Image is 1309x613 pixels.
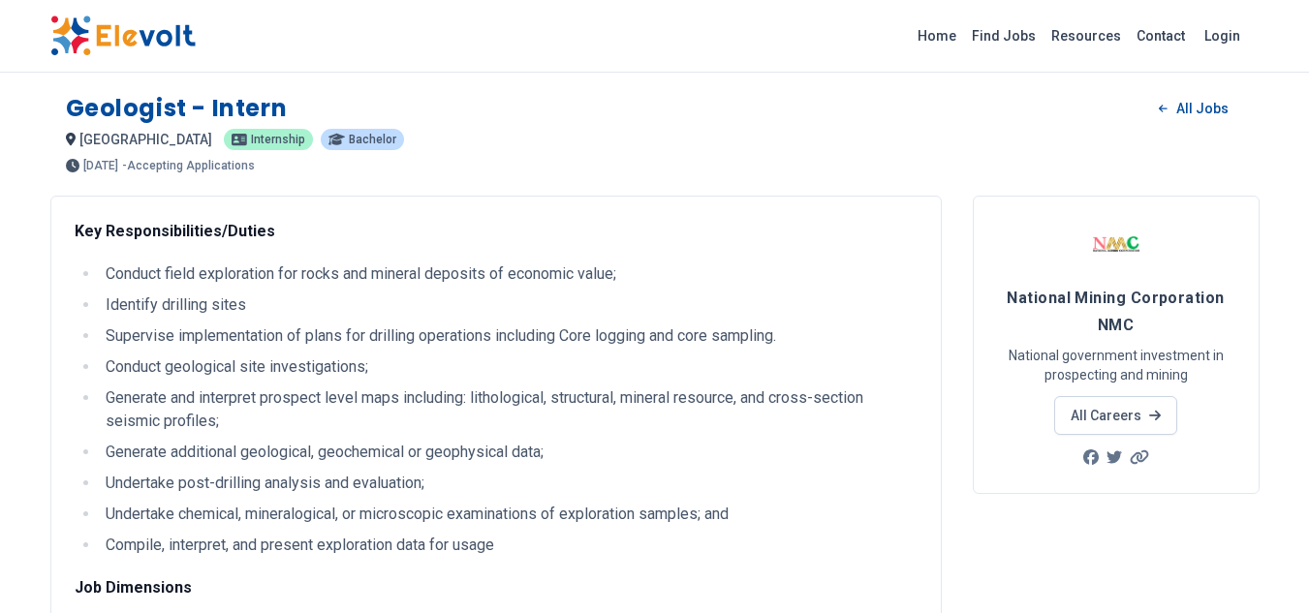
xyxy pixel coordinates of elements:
p: - Accepting Applications [122,160,255,171]
span: National Mining Corporation NMC [1007,289,1224,334]
a: Login [1193,16,1252,55]
li: Conduct field exploration for rocks and mineral deposits of economic value; [100,262,918,286]
li: Conduct geological site investigations; [100,355,918,379]
a: Contact [1129,20,1193,51]
span: Bachelor [349,134,396,145]
span: [GEOGRAPHIC_DATA] [79,132,212,147]
li: Identify drilling sites [100,293,918,317]
a: All Jobs [1143,94,1243,123]
strong: Job Dimensions [75,578,192,597]
span: [DATE] [83,160,118,171]
strong: Key Responsibilities/Duties [75,222,275,240]
li: Undertake chemical, mineralogical, or microscopic examinations of exploration samples; and [100,503,918,526]
li: Generate additional geological, geochemical or geophysical data; [100,441,918,464]
span: internship [251,134,305,145]
a: Home [910,20,964,51]
a: Resources [1044,20,1129,51]
li: Compile, interpret, and present exploration data for usage [100,534,918,557]
a: All Careers [1054,396,1177,435]
img: National Mining Corporation NMC [1092,220,1140,268]
li: Generate and interpret prospect level maps including: lithological, structural, mineral resource,... [100,386,918,433]
p: National government investment in prospecting and mining [997,346,1235,384]
img: Elevolt [50,15,196,56]
a: Find Jobs [964,20,1044,51]
h1: Geologist - Intern [66,93,288,124]
li: Supervise implementation of plans for drilling operations including Core logging and core sampling. [100,324,918,348]
li: Undertake post-drilling analysis and evaluation; [100,472,918,495]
